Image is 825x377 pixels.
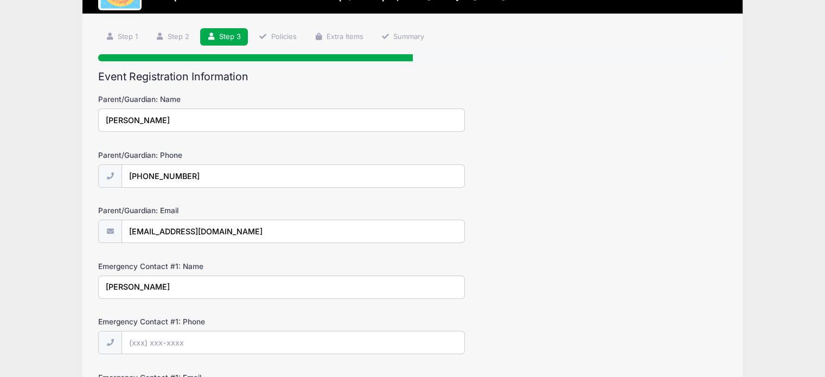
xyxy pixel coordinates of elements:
input: email@email.com [121,220,465,243]
label: Parent/Guardian: Email [98,205,308,216]
a: Step 2 [148,28,196,46]
input: (xxx) xxx-xxxx [121,164,465,188]
label: Emergency Contact #1: Name [98,261,308,272]
label: Parent/Guardian: Name [98,94,308,105]
a: Step 3 [200,28,248,46]
a: Summary [374,28,431,46]
label: Emergency Contact #1: Phone [98,316,308,327]
input: (xxx) xxx-xxxx [121,331,465,354]
a: Policies [252,28,304,46]
h2: Event Registration Information [98,71,727,83]
a: Extra Items [307,28,370,46]
label: Parent/Guardian: Phone [98,150,308,161]
a: Step 1 [98,28,145,46]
